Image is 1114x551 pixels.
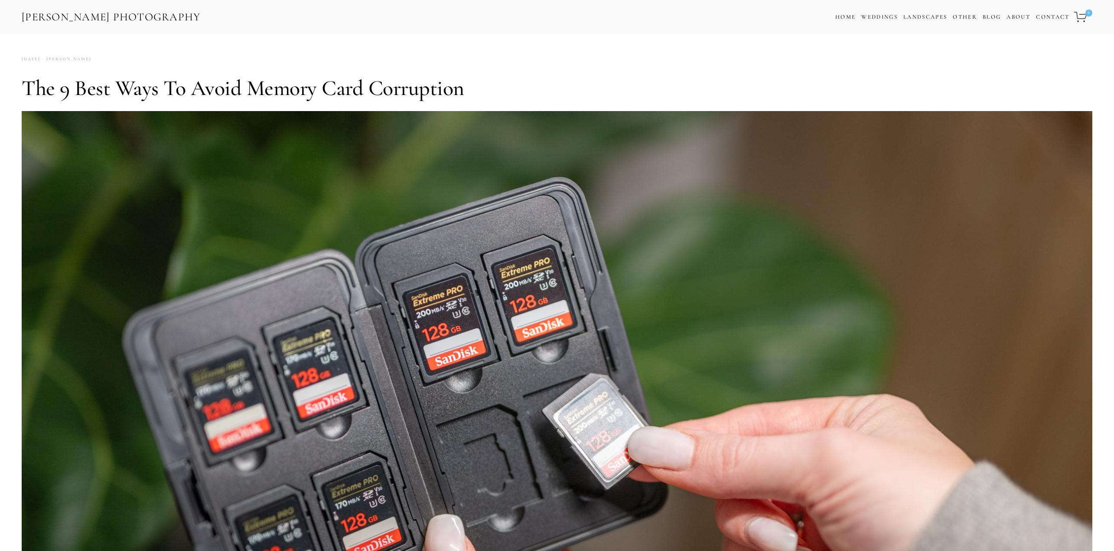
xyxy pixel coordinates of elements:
[953,13,977,20] a: Other
[21,7,202,27] a: [PERSON_NAME] Photography
[22,75,1092,101] h1: The 9 Best Ways to Avoid Memory Card Corruption
[983,11,1001,23] a: Blog
[22,53,40,65] time: [DATE]
[861,13,898,20] a: Weddings
[903,13,947,20] a: Landscapes
[1007,11,1030,23] a: About
[1085,10,1092,16] span: 0
[40,53,91,65] a: [PERSON_NAME]
[1036,11,1069,23] a: Contact
[835,11,856,23] a: Home
[1073,7,1093,27] a: 0 items in cart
